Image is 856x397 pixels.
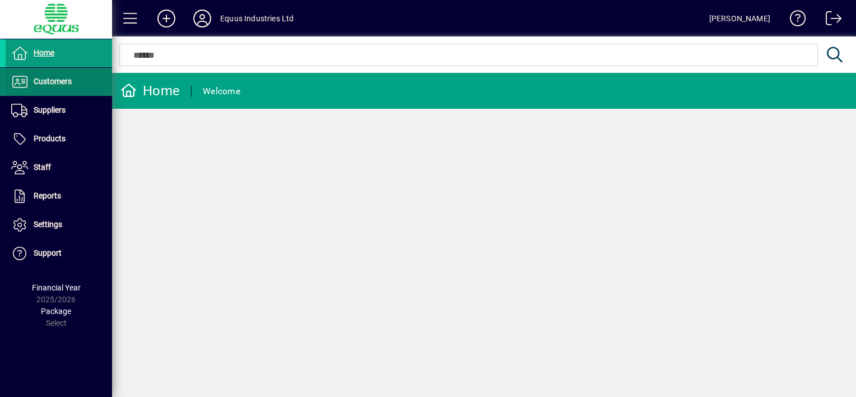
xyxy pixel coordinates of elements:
[34,134,66,143] span: Products
[34,105,66,114] span: Suppliers
[6,96,112,124] a: Suppliers
[220,10,294,27] div: Equus Industries Ltd
[6,211,112,239] a: Settings
[148,8,184,29] button: Add
[120,82,180,100] div: Home
[34,248,62,257] span: Support
[32,283,81,292] span: Financial Year
[709,10,770,27] div: [PERSON_NAME]
[34,48,54,57] span: Home
[6,125,112,153] a: Products
[34,220,62,229] span: Settings
[6,182,112,210] a: Reports
[34,163,51,172] span: Staff
[6,239,112,267] a: Support
[41,307,71,316] span: Package
[184,8,220,29] button: Profile
[34,77,72,86] span: Customers
[6,154,112,182] a: Staff
[817,2,842,39] a: Logout
[203,82,240,100] div: Welcome
[34,191,61,200] span: Reports
[781,2,806,39] a: Knowledge Base
[6,68,112,96] a: Customers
